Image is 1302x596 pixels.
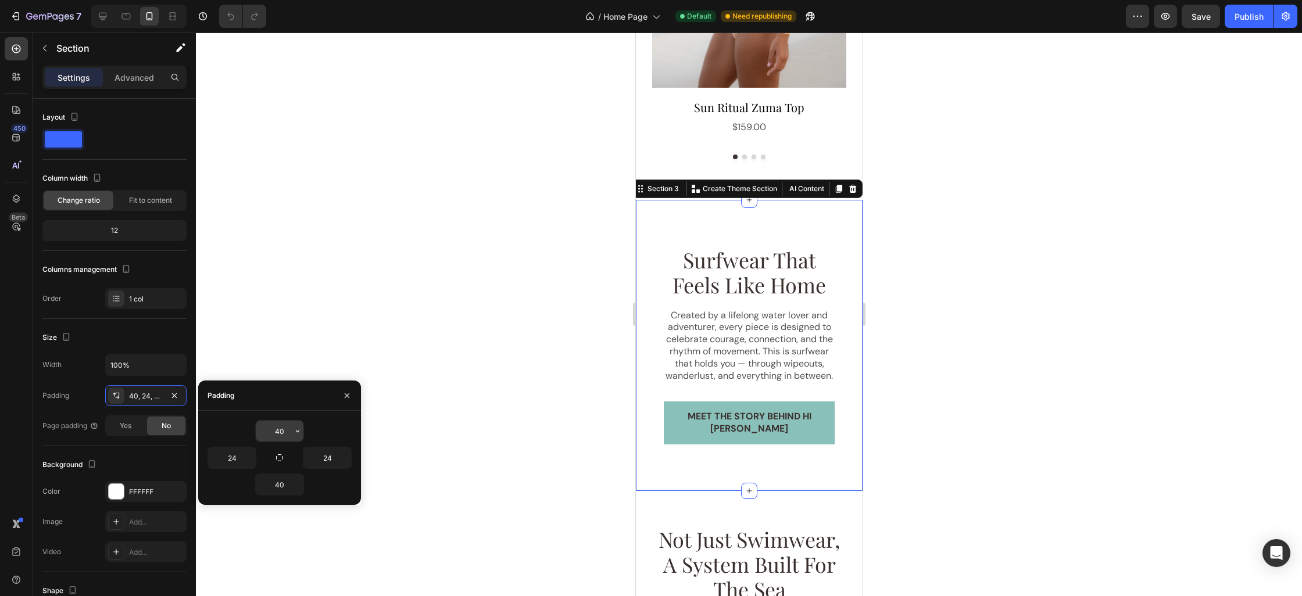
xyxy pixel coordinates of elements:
[42,262,133,278] div: Columns management
[5,5,87,28] button: 7
[687,11,711,21] span: Default
[129,391,163,401] div: 40, 24, 40, 24
[208,447,256,468] input: Auto
[42,293,62,304] div: Order
[42,171,104,186] div: Column width
[129,294,184,304] div: 1 col
[11,124,28,133] div: 450
[129,487,184,497] div: FFFFFF
[219,5,266,28] div: Undo/Redo
[42,110,81,125] div: Layout
[58,71,90,84] p: Settings
[9,213,28,222] div: Beta
[1262,539,1290,567] div: Open Intercom Messenger
[256,474,303,495] input: Auto
[115,71,154,84] p: Advanced
[256,421,303,441] input: Auto
[162,421,171,431] span: No
[732,11,792,21] span: Need republishing
[208,390,235,401] div: Padding
[45,222,184,239] div: 12
[42,421,99,431] div: Page padding
[58,195,100,206] span: Change ratio
[129,517,184,527] div: Add...
[1182,5,1220,28] button: Save
[42,547,61,557] div: Video
[1192,12,1211,21] span: Save
[636,33,863,596] iframe: Design area
[129,195,172,206] span: Fit to content
[14,493,213,571] h2: not just swimwear, a system built for the sea
[598,10,601,23] span: /
[303,447,351,468] input: Auto
[603,10,648,23] span: Home Page
[42,360,62,370] div: Width
[42,457,99,473] div: Background
[129,547,184,558] div: Add...
[42,330,73,346] div: Size
[42,516,63,527] div: Image
[42,390,69,401] div: Padding
[1235,10,1264,23] div: Publish
[120,421,131,431] span: Yes
[76,9,81,23] p: 7
[42,486,60,497] div: Color
[1225,5,1274,28] button: Publish
[56,41,152,55] p: Section
[106,354,186,375] input: Auto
